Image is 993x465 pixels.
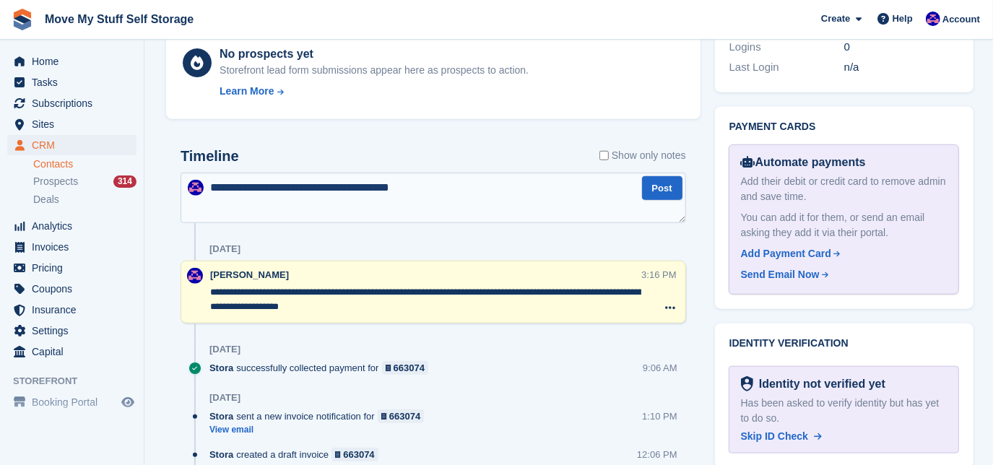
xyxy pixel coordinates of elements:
span: Storefront [13,374,144,388]
div: Storefront lead form submissions appear here as prospects to action. [220,63,529,78]
a: menu [7,93,136,113]
div: 663074 [343,448,374,461]
img: Jade Whetnall [188,180,204,196]
span: Subscriptions [32,93,118,113]
span: Settings [32,321,118,341]
div: Last Login [729,59,844,76]
div: Add Payment Card [741,246,831,261]
span: Tasks [32,72,118,92]
a: menu [7,279,136,299]
img: stora-icon-8386f47178a22dfd0bd8f6a31ec36ba5ce8667c1dd55bd0f319d3a0aa187defe.svg [12,9,33,30]
span: [PERSON_NAME] [210,269,289,280]
div: [DATE] [209,392,240,404]
a: Skip ID Check [741,429,822,444]
div: 12:06 PM [637,448,677,461]
span: Capital [32,342,118,362]
div: 0 [844,39,959,56]
a: menu [7,72,136,92]
div: [DATE] [209,243,240,255]
span: Skip ID Check [741,430,808,442]
span: CRM [32,135,118,155]
span: Create [821,12,850,26]
span: Coupons [32,279,118,299]
a: Add Payment Card [741,246,941,261]
span: Stora [209,409,233,423]
div: created a draft invoice [209,448,386,461]
a: Contacts [33,157,136,171]
span: Invoices [32,237,118,257]
span: Deals [33,193,59,207]
a: menu [7,342,136,362]
a: menu [7,237,136,257]
div: n/a [844,59,959,76]
span: Stora [209,448,233,461]
span: Analytics [32,216,118,236]
a: Move My Stuff Self Storage [39,7,199,31]
a: menu [7,321,136,341]
div: sent a new invoice notification for [209,409,431,423]
div: Add their debit or credit card to remove admin and save time. [741,174,947,204]
div: successfully collected payment for [209,361,435,375]
span: Insurance [32,300,118,320]
a: View email [209,424,431,436]
label: Show only notes [599,148,686,163]
a: menu [7,258,136,278]
div: 314 [113,175,136,188]
img: Jade Whetnall [926,12,940,26]
div: 663074 [389,409,420,423]
a: 663074 [331,448,378,461]
a: 663074 [378,409,425,423]
a: Learn More [220,84,529,99]
div: Automate payments [741,154,947,171]
span: Account [942,12,980,27]
div: 9:06 AM [643,361,677,375]
a: 663074 [382,361,429,375]
span: Help [893,12,913,26]
input: Show only notes [599,148,609,163]
div: Send Email Now [741,267,820,282]
div: You can add it for them, or send an email asking they add it via their portal. [741,210,947,240]
button: Post [642,176,682,200]
span: Prospects [33,175,78,188]
div: 3:16 PM [641,268,676,282]
a: menu [7,135,136,155]
div: Logins [729,39,844,56]
div: Has been asked to verify identity but has yet to do so. [741,396,947,426]
a: menu [7,392,136,412]
span: Home [32,51,118,71]
div: Learn More [220,84,274,99]
h2: Timeline [181,148,239,165]
a: menu [7,300,136,320]
span: Stora [209,361,233,375]
div: [DATE] [209,344,240,355]
div: 663074 [394,361,425,375]
a: menu [7,114,136,134]
div: No prospects yet [220,45,529,63]
a: menu [7,51,136,71]
span: Sites [32,114,118,134]
span: Booking Portal [32,392,118,412]
h2: Payment cards [729,121,959,133]
h2: Identity verification [729,338,959,349]
img: Jade Whetnall [187,268,203,284]
a: menu [7,216,136,236]
div: 1:10 PM [642,409,677,423]
a: Prospects 314 [33,174,136,189]
div: Identity not verified yet [753,375,885,393]
span: Pricing [32,258,118,278]
a: Deals [33,192,136,207]
img: Identity Verification Ready [741,376,753,392]
a: Preview store [119,394,136,411]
